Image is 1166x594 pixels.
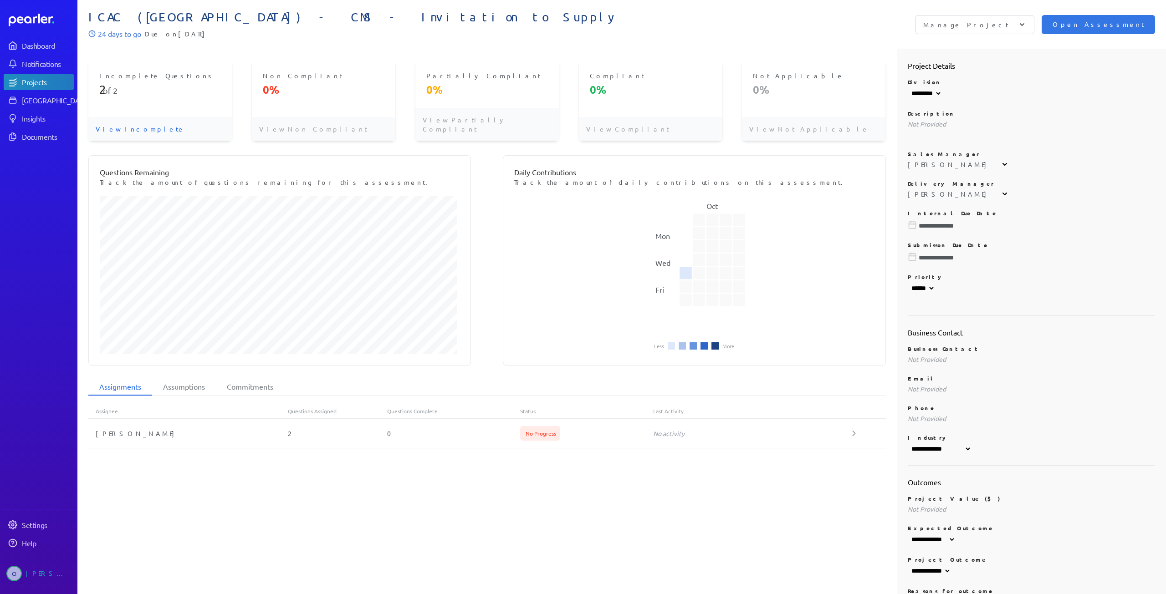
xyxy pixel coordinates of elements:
[908,160,991,169] div: [PERSON_NAME]
[22,96,90,105] div: [GEOGRAPHIC_DATA]
[653,407,853,415] div: Last Activity
[99,82,103,96] span: 2
[216,378,284,396] li: Commitments
[4,517,74,533] a: Settings
[426,82,548,97] p: 0%
[908,150,1156,157] p: Sales Manager
[706,201,718,210] text: Oct
[908,345,1156,352] p: Business Contact
[22,77,73,86] div: Projects
[908,524,1156,532] p: Expected Outcome
[9,14,74,26] a: Dashboard
[514,167,874,178] p: Daily Contributions
[22,520,73,529] div: Settings
[22,41,73,50] div: Dashboard
[22,538,73,548] div: Help
[590,71,711,80] p: Compliant
[4,37,74,54] a: Dashboard
[753,82,874,97] p: 0%
[263,71,384,80] p: Non Compliant
[908,273,1156,280] p: Priority
[908,404,1156,411] p: Phone
[22,59,73,68] div: Notifications
[415,108,559,141] p: View Partially Compliant
[4,562,74,585] a: CI[PERSON_NAME]
[4,110,74,127] a: Insights
[520,426,560,441] span: No Progress
[88,378,152,396] li: Assignments
[908,60,1156,71] h2: Project Details
[387,429,520,438] div: 0
[26,566,71,581] div: [PERSON_NAME]
[1053,20,1144,30] span: Open Assessment
[514,178,874,187] p: Track the amount of daily contributions on this assessment.
[908,180,1156,187] p: Delivery Manager
[145,28,210,39] span: Due on [DATE]
[288,407,388,415] div: Questions Assigned
[113,86,118,95] span: 2
[908,110,1156,117] p: Description
[908,375,1156,382] p: Email
[100,178,460,187] p: Track the amount of questions remaining for this assessment.
[590,82,711,97] p: 0%
[426,71,548,80] p: Partially Compliant
[908,253,1156,262] input: Please choose a due date
[908,209,1156,217] p: Internal Due Date
[22,114,73,123] div: Insights
[152,378,216,396] li: Assumptions
[6,566,22,581] span: Carolina Irigoyen
[908,556,1156,563] p: Project Outcome
[98,28,141,39] p: 24 days to go
[908,495,1156,502] p: Project Value ($)
[99,82,221,97] p: of
[387,407,520,415] div: Questions Complete
[908,189,991,198] div: [PERSON_NAME]
[1042,15,1155,34] button: Open Assessment
[655,231,670,240] text: Mon
[908,505,946,513] span: Not Provided
[908,78,1156,86] p: Division
[908,221,1156,230] input: Please choose a due date
[99,71,221,80] p: Incomplete Questions
[908,385,946,393] span: Not Provided
[722,343,734,349] li: More
[100,167,460,178] p: Questions Remaining
[4,535,74,551] a: Help
[4,128,74,145] a: Documents
[908,355,946,363] span: Not Provided
[908,120,946,128] span: Not Provided
[88,429,288,438] div: [PERSON_NAME]
[22,132,73,141] div: Documents
[4,92,74,108] a: [GEOGRAPHIC_DATA]
[4,74,74,90] a: Projects
[4,56,74,72] a: Notifications
[88,117,232,141] p: View Incomplete
[653,429,853,438] div: No activity
[908,241,1156,249] p: Submisson Due Date
[520,407,653,415] div: Status
[655,258,670,267] text: Wed
[88,10,622,25] span: ICAC ([GEOGRAPHIC_DATA]) - CMS - Invitation to Supply
[263,82,384,97] p: 0%
[908,477,1156,487] h2: Outcomes
[742,117,885,141] p: View Not Applicable
[908,327,1156,338] h2: Business Contact
[908,414,946,422] span: Not Provided
[88,407,288,415] div: Assignee
[579,117,722,141] p: View Compliant
[923,20,1008,29] p: Manage Project
[908,434,1156,441] p: Industry
[753,71,874,80] p: Not Applicable
[288,429,388,438] div: 2
[655,285,664,294] text: Fri
[252,117,395,141] p: View Non Compliant
[654,343,664,349] li: Less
